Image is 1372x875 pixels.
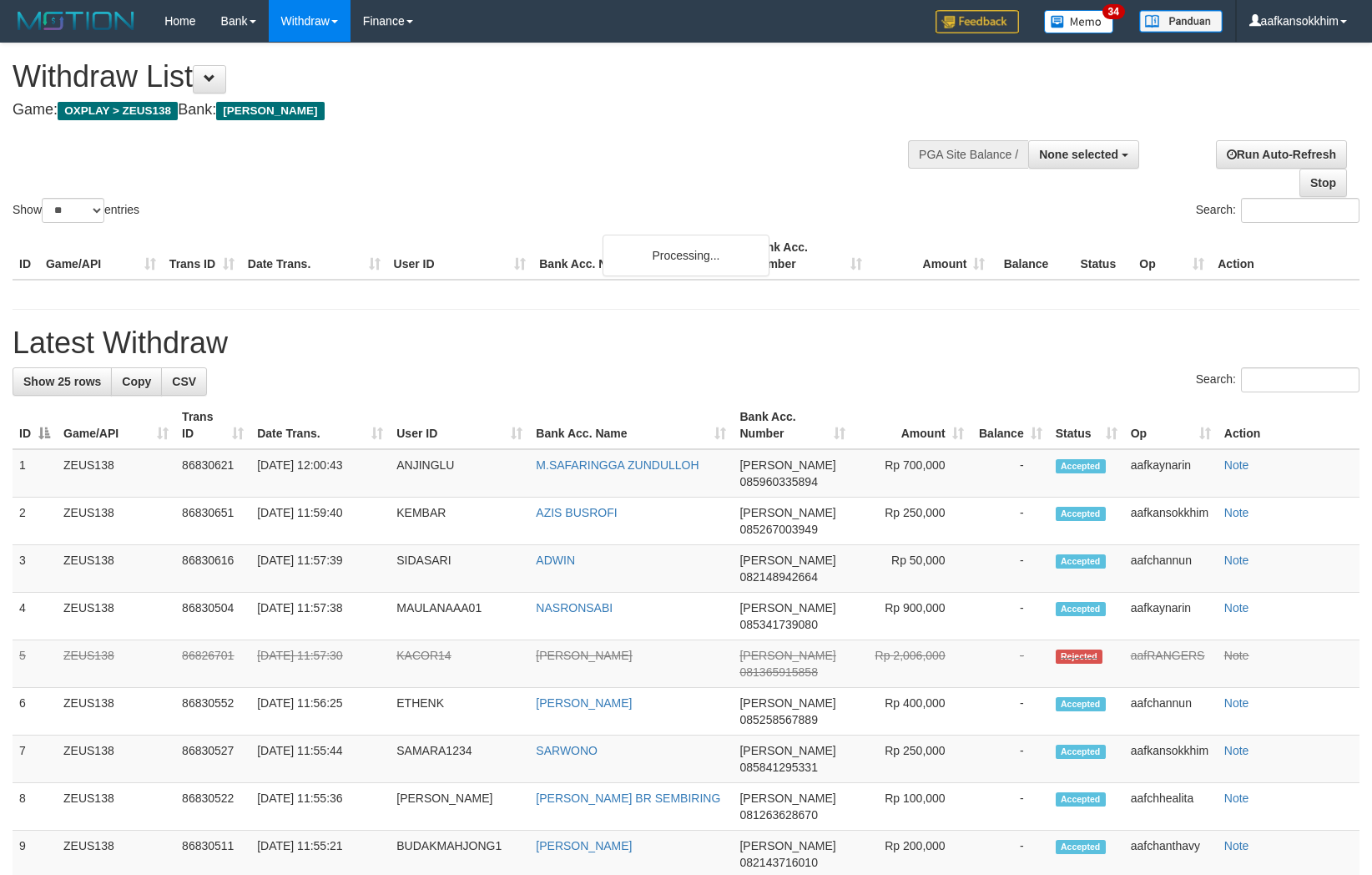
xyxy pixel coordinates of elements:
td: - [971,545,1049,593]
td: [DATE] 11:57:38 [250,593,390,640]
th: User ID [387,232,533,280]
td: [DATE] 11:55:36 [250,783,390,831]
td: KEMBAR [390,498,529,545]
td: SIDASARI [390,545,529,593]
a: Show 25 rows [13,367,112,396]
th: Bank Acc. Number: activate to sort column ascending [733,402,851,449]
span: [PERSON_NAME] [739,554,835,567]
span: [PERSON_NAME] [739,601,835,615]
a: Note [1224,458,1249,472]
th: ID: activate to sort column descending [13,402,57,449]
label: Search: [1196,198,1359,223]
th: Date Trans. [241,232,387,280]
span: OXPLAY > ZEUS138 [58,102,178,120]
span: Accepted [1056,697,1106,711]
th: ID [13,232,39,280]
input: Search: [1241,198,1359,223]
span: Accepted [1056,507,1106,521]
span: Copy [122,375,151,388]
img: Feedback.jpg [936,10,1019,33]
th: Status [1073,232,1132,280]
th: Bank Acc. Name [532,232,745,280]
a: [PERSON_NAME] [536,696,632,710]
td: aafkansokkhim [1124,498,1218,545]
h4: Game: Bank: [13,102,898,119]
td: Rp 50,000 [852,545,971,593]
span: Show 25 rows [23,375,101,388]
span: Accepted [1056,792,1106,807]
a: Stop [1299,169,1347,197]
td: SAMARA1234 [390,736,529,783]
img: MOTION_logo.png [13,8,139,33]
a: AZIS BUSROFI [536,506,617,519]
td: MAULANAAA01 [390,593,529,640]
td: 86830504 [175,593,250,640]
a: [PERSON_NAME] [536,839,632,852]
td: aafkaynarin [1124,449,1218,498]
td: Rp 900,000 [852,593,971,640]
td: ZEUS138 [57,545,175,593]
span: Rejected [1056,650,1102,664]
h1: Latest Withdraw [13,326,1359,360]
span: None selected [1039,148,1118,161]
span: Copy 081365915858 to clipboard [739,665,817,679]
span: [PERSON_NAME] [739,696,835,710]
td: [DATE] 11:59:40 [250,498,390,545]
span: Accepted [1056,459,1106,473]
td: - [971,498,1049,545]
select: Showentries [42,198,104,223]
td: Rp 700,000 [852,449,971,498]
td: KACOR14 [390,640,529,688]
th: Amount [869,232,992,280]
span: CSV [172,375,196,388]
th: Trans ID: activate to sort column ascending [175,402,250,449]
th: Game/API: activate to sort column ascending [57,402,175,449]
td: 2 [13,498,57,545]
td: aafRANGERS [1124,640,1218,688]
span: Copy 082148942664 to clipboard [739,570,817,584]
td: aafkansokkhim [1124,736,1218,783]
td: 86826701 [175,640,250,688]
th: Trans ID [163,232,241,280]
td: 86830621 [175,449,250,498]
a: Run Auto-Refresh [1216,140,1347,169]
th: Action [1218,402,1359,449]
td: ZEUS138 [57,736,175,783]
td: [DATE] 11:55:44 [250,736,390,783]
td: 8 [13,783,57,831]
td: - [971,593,1049,640]
a: CSV [161,367,207,396]
td: ZEUS138 [57,449,175,498]
td: ANJINGLU [390,449,529,498]
td: 86830522 [175,783,250,831]
span: Copy 085341739080 to clipboard [739,618,817,631]
th: Status: activate to sort column ascending [1049,402,1124,449]
span: [PERSON_NAME] [739,506,835,519]
td: 5 [13,640,57,688]
input: Search: [1241,367,1359,392]
span: Accepted [1056,602,1106,616]
th: Bank Acc. Name: activate to sort column ascending [529,402,733,449]
td: - [971,736,1049,783]
span: [PERSON_NAME] [216,102,324,120]
td: [DATE] 11:57:39 [250,545,390,593]
img: panduan.png [1139,10,1223,33]
a: M.SAFARINGGA ZUNDULLOH [536,458,699,472]
a: Note [1224,839,1249,852]
td: ZEUS138 [57,498,175,545]
span: [PERSON_NAME] [739,744,835,757]
td: 7 [13,736,57,783]
label: Search: [1196,367,1359,392]
td: Rp 100,000 [852,783,971,831]
th: Balance: activate to sort column ascending [971,402,1049,449]
td: [DATE] 11:57:30 [250,640,390,688]
a: SARWONO [536,744,598,757]
a: Copy [111,367,162,396]
td: Rp 250,000 [852,498,971,545]
td: aafchannun [1124,545,1218,593]
a: [PERSON_NAME] [536,649,632,662]
td: 4 [13,593,57,640]
td: 86830651 [175,498,250,545]
td: 86830552 [175,688,250,736]
a: Note [1224,554,1249,567]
